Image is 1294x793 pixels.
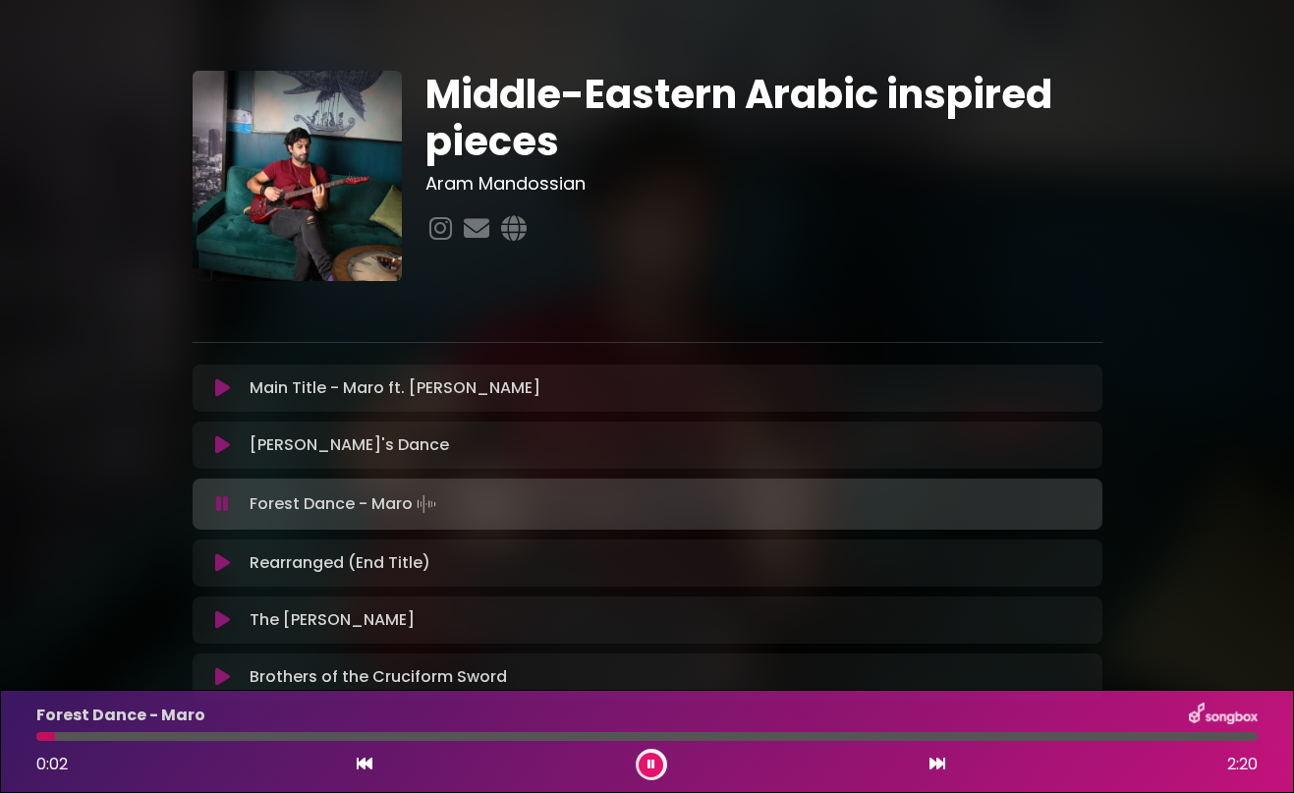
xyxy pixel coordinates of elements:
[36,704,205,727] p: Forest Dance - Maro
[36,753,68,775] span: 0:02
[413,490,440,518] img: waveform4.gif
[1227,753,1258,776] span: 2:20
[250,490,440,518] p: Forest Dance - Maro
[250,608,415,632] p: The [PERSON_NAME]
[250,433,449,457] p: [PERSON_NAME]'s Dance
[425,173,1102,195] h3: Aram Mandossian
[250,376,540,400] p: Main Title - Maro ft. [PERSON_NAME]
[250,551,430,575] p: Rearranged (End Title)
[425,71,1102,165] h1: Middle-Eastern Arabic inspired pieces
[250,665,507,689] p: Brothers of the Cruciform Sword
[1189,703,1258,728] img: songbox-logo-white.png
[193,71,403,281] img: ZA0HJZQZQeSiIOZ1IOOm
